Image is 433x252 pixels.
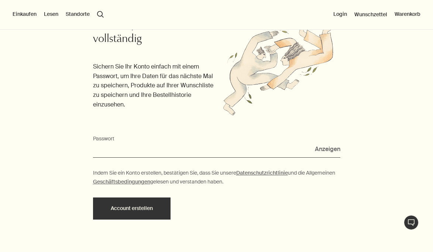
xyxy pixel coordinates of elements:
[217,22,340,116] img: Decorative image
[44,11,58,18] button: Lesen
[93,197,171,220] button: Account erstellen
[395,11,420,18] button: Warenkorb
[236,169,288,176] strong: Datenschutzrichtlinie
[93,178,150,186] a: Geschäftsbedingungen
[93,178,150,185] strong: Geschäftsbedingungen
[13,11,37,18] button: Einkaufen
[93,169,340,186] p: Indem Sie ein Konto erstellen, bestätigen Sie, dass Sie unsere und die Allgemeinen gelesen und ve...
[404,215,419,230] button: Live-Support Chat
[236,169,288,178] a: Datenschutzrichtlinie
[66,11,90,18] button: Standorte
[93,62,217,109] p: Sichern Sie Ihr Konto einfach mit einem Passwort, um Ihre Daten für das nächste Mal zu speichern,...
[333,11,347,18] button: Login
[97,11,104,18] button: Menüpunkt "Suche" öffnen
[315,144,340,154] button: show password
[354,11,387,18] a: Wunschzettel
[93,18,217,47] h2: Ihr Aesop-Konto ist fast vollständig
